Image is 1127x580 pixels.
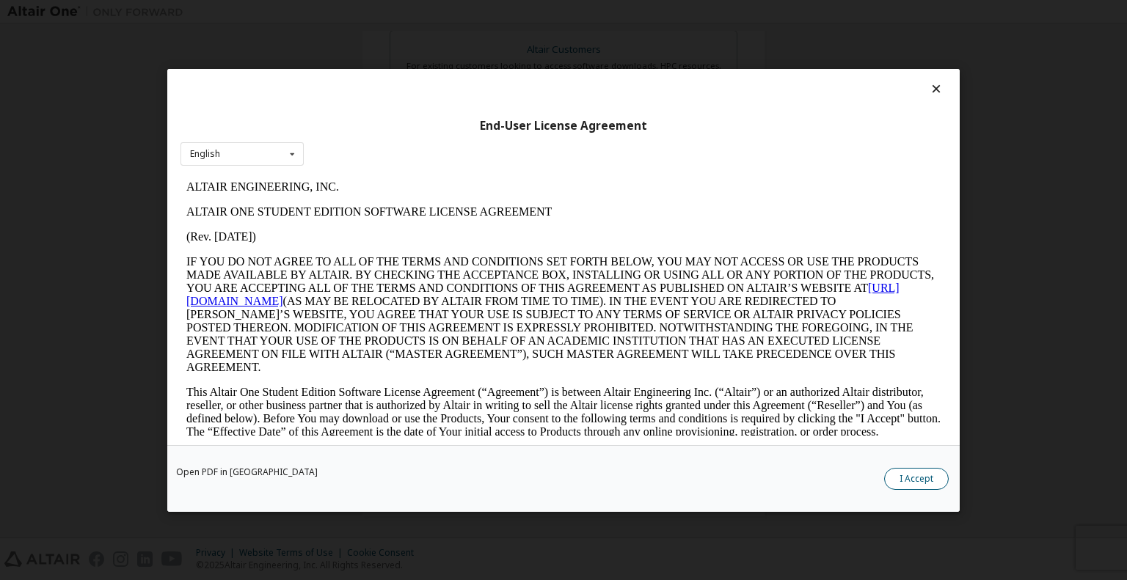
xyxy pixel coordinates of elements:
div: English [190,150,220,158]
a: [URL][DOMAIN_NAME] [6,107,719,133]
p: (Rev. [DATE]) [6,56,760,69]
p: IF YOU DO NOT AGREE TO ALL OF THE TERMS AND CONDITIONS SET FORTH BELOW, YOU MAY NOT ACCESS OR USE... [6,81,760,199]
a: Open PDF in [GEOGRAPHIC_DATA] [176,467,318,476]
button: I Accept [884,467,949,489]
p: This Altair One Student Edition Software License Agreement (“Agreement”) is between Altair Engine... [6,211,760,264]
p: ALTAIR ONE STUDENT EDITION SOFTWARE LICENSE AGREEMENT [6,31,760,44]
p: ALTAIR ENGINEERING, INC. [6,6,760,19]
div: End-User License Agreement [180,118,947,133]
